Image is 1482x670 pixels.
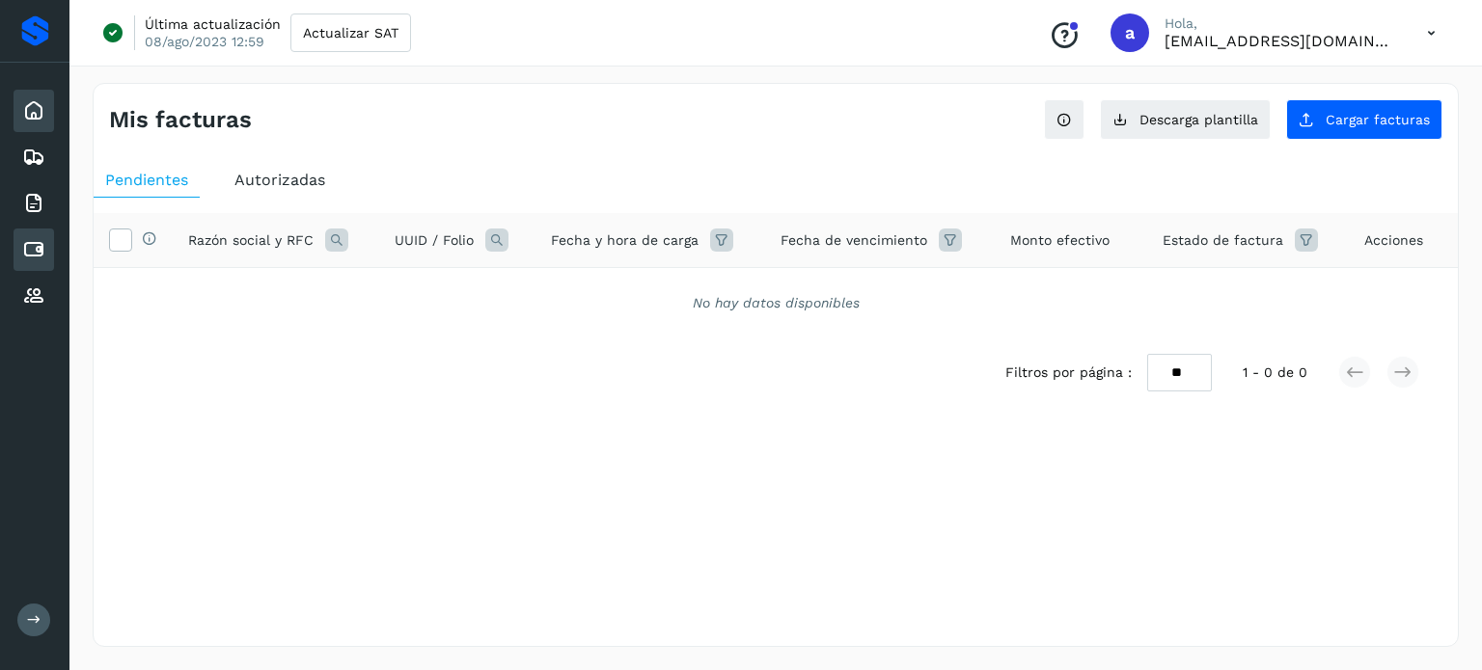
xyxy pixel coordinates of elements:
span: Acciones [1364,230,1423,251]
div: Proveedores [14,275,54,317]
span: 1 - 0 de 0 [1243,362,1307,383]
div: No hay datos disponibles [119,293,1433,313]
span: Filtros por página : [1005,362,1132,383]
div: Embarques [14,136,54,178]
button: Actualizar SAT [290,13,411,52]
p: Última actualización [145,15,281,33]
div: Inicio [14,90,54,132]
span: Autorizadas [234,171,325,189]
span: Actualizar SAT [303,26,398,40]
span: Pendientes [105,171,188,189]
span: Fecha de vencimiento [781,230,927,251]
span: Monto efectivo [1010,230,1110,251]
button: Cargar facturas [1286,99,1442,140]
button: Descarga plantilla [1100,99,1271,140]
p: administracion@bigan.mx [1165,32,1396,50]
p: 08/ago/2023 12:59 [145,33,264,50]
div: Cuentas por pagar [14,228,54,271]
span: Fecha y hora de carga [551,230,699,251]
span: Cargar facturas [1326,113,1430,126]
span: UUID / Folio [395,230,474,251]
div: Facturas [14,182,54,225]
p: Hola, [1165,15,1396,32]
h4: Mis facturas [109,106,252,134]
span: Estado de factura [1163,230,1283,251]
span: Razón social y RFC [188,230,314,251]
span: Descarga plantilla [1139,113,1258,126]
